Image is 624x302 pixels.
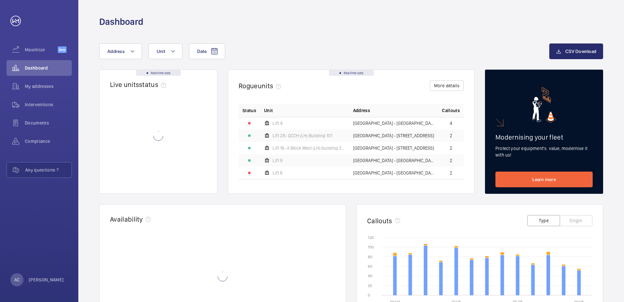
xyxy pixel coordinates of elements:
[353,121,434,126] span: [GEOGRAPHIC_DATA] - [GEOGRAPHIC_DATA]
[353,133,434,138] span: [GEOGRAPHIC_DATA] - [STREET_ADDRESS]
[139,80,169,89] span: status
[136,70,181,76] div: Real time data
[25,138,72,144] span: Compliance
[368,274,372,278] text: 40
[450,158,452,163] span: 2
[25,65,72,71] span: Dashboard
[197,49,207,54] span: Date
[495,133,593,141] h2: Modernising your fleet
[239,82,284,90] h2: Rogue
[110,80,169,89] h2: Live units
[273,146,345,150] span: Lift 16- A Block West (LH) building 201
[368,293,370,297] text: 0
[368,235,374,240] text: 120
[14,277,20,283] p: AC
[442,107,460,114] span: Callouts
[368,245,374,249] text: 100
[25,83,72,90] span: My addresses
[273,158,283,163] span: Lift 9
[258,82,284,90] span: units
[148,43,182,59] button: Unit
[368,283,372,288] text: 20
[25,46,58,53] span: Maximize
[157,49,165,54] span: Unit
[368,255,372,259] text: 80
[264,107,273,114] span: Unit
[450,133,452,138] span: 2
[565,49,596,54] span: CSV Download
[99,43,142,59] button: Address
[25,167,71,173] span: Any questions ?
[450,121,452,126] span: 4
[273,133,332,138] span: Lift 28- QCCH (LH) Building 101
[430,80,464,91] button: More details
[242,107,256,114] p: Status
[273,171,283,175] span: Lift 6
[58,46,67,53] span: Beta
[549,43,603,59] button: CSV Download
[450,171,452,175] span: 2
[99,16,143,28] h1: Dashboard
[329,70,374,76] div: Real time data
[29,277,64,283] p: [PERSON_NAME]
[353,146,434,150] span: [GEOGRAPHIC_DATA] - [STREET_ADDRESS]
[189,43,225,59] button: Date
[353,158,434,163] span: [GEOGRAPHIC_DATA] - [GEOGRAPHIC_DATA]
[495,172,593,187] a: Learn more
[368,264,372,269] text: 60
[353,107,370,114] span: Address
[107,49,125,54] span: Address
[353,171,434,175] span: [GEOGRAPHIC_DATA] - [GEOGRAPHIC_DATA]
[495,145,593,158] p: Protect your equipment's value, modernise it with us!
[25,120,72,126] span: Documents
[273,121,283,126] span: Lift 4
[532,87,556,123] img: marketing-card.svg
[110,215,143,223] h2: Availability
[450,146,452,150] span: 2
[560,215,592,226] button: Origin
[25,101,72,108] span: Interventions
[367,217,392,225] h2: Callouts
[527,215,560,226] button: Type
